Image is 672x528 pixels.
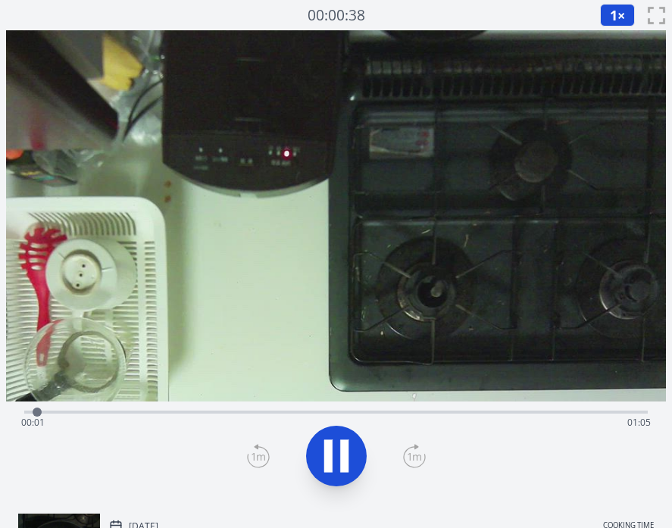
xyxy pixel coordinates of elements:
button: 1× [600,4,635,27]
a: 00:00:38 [308,5,365,27]
span: 1 [610,6,617,24]
span: 01:05 [627,416,651,429]
span: 00:01 [21,416,45,429]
